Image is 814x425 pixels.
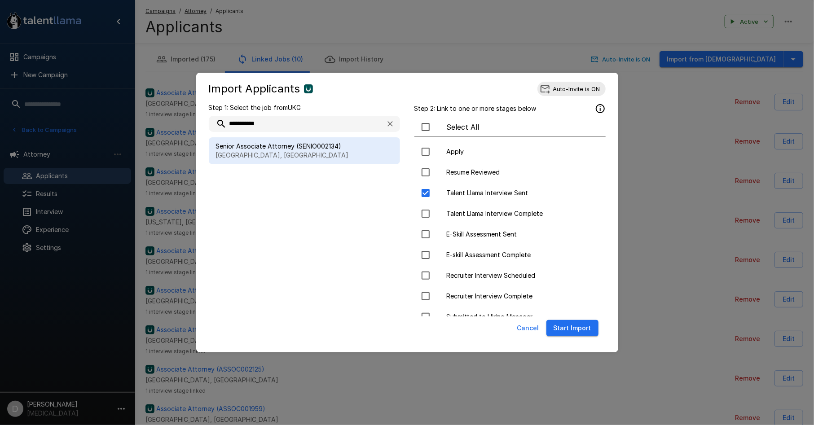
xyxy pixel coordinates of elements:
svg: Applicants that are currently in these stages will be imported. [595,103,606,114]
img: ukg_logo.jpeg [304,84,313,93]
span: Recruiter Interview Complete [447,292,598,301]
div: E-Skill Assessment Sent [414,225,606,244]
span: Talent Llama Interview Sent [447,188,598,197]
span: Resume Reviewed [447,168,598,177]
div: E-skill Assessment Complete [414,245,606,264]
div: Submitted to Hiring Manager [414,307,606,326]
div: Apply [414,142,606,161]
span: E-skill Assessment Complete [447,250,598,259]
div: Talent Llama Interview Complete [414,204,606,223]
span: Apply [447,147,598,156]
div: Talent Llama Interview Sent [414,184,606,202]
p: [GEOGRAPHIC_DATA], [GEOGRAPHIC_DATA] [216,151,393,160]
span: Auto-Invite is ON [548,85,606,92]
span: Talent Llama Interview Complete [447,209,598,218]
div: Recruiter Interview Scheduled [414,266,606,285]
button: Cancel [514,320,543,337]
span: Select All [447,122,598,132]
span: Recruiter Interview Scheduled [447,271,598,280]
span: Senior Associate Attorney (SENIO002134) [216,142,393,151]
p: Step 1: Select the job from UKG [209,103,400,112]
div: Senior Associate Attorney (SENIO002134)[GEOGRAPHIC_DATA], [GEOGRAPHIC_DATA] [209,137,400,164]
span: Submitted to Hiring Manager [447,312,598,321]
div: Recruiter Interview Complete [414,287,606,306]
span: E-Skill Assessment Sent [447,230,598,239]
h5: Import Applicants [209,82,300,96]
div: Resume Reviewed [414,163,606,182]
div: Select All [414,118,606,137]
button: Start Import [546,320,598,337]
p: Step 2: Link to one or more stages below [414,104,537,113]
